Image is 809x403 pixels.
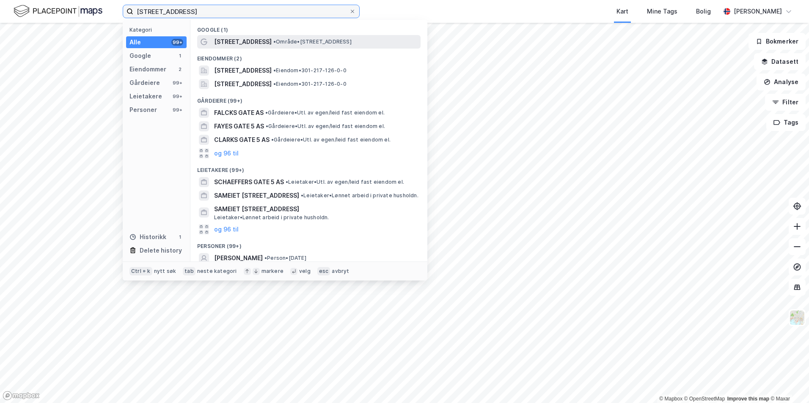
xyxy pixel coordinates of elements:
button: Tags [766,114,806,131]
span: FALCKS GATE AS [214,108,264,118]
span: • [273,81,276,87]
img: logo.f888ab2527a4732fd821a326f86c7f29.svg [14,4,102,19]
span: [STREET_ADDRESS] [214,37,272,47]
span: • [266,123,268,129]
span: Gårdeiere • Utl. av egen/leid fast eiendom el. [271,136,391,143]
div: tab [183,267,195,275]
a: Improve this map [727,396,769,402]
span: [STREET_ADDRESS] [214,79,272,89]
a: Mapbox homepage [3,391,40,400]
div: Bolig [696,6,711,16]
div: nytt søk [154,268,176,275]
div: Kontrollprogram for chat [767,362,809,403]
div: Ctrl + k [129,267,152,275]
div: 1 [176,52,183,59]
div: 1 [176,234,183,240]
div: markere [261,268,283,275]
span: SAMEIET [STREET_ADDRESS] [214,204,417,214]
span: • [273,67,276,74]
span: • [286,179,288,185]
div: Kart [616,6,628,16]
span: SCHAEFFERS GATE 5 AS [214,177,284,187]
div: 99+ [171,79,183,86]
span: Område • [STREET_ADDRESS] [273,38,352,45]
div: Google [129,51,151,61]
div: Gårdeiere (99+) [190,91,427,106]
div: esc [317,267,330,275]
div: avbryt [332,268,349,275]
div: Personer [129,105,157,115]
div: Personer (99+) [190,236,427,251]
div: 99+ [171,93,183,100]
span: [PERSON_NAME] [214,253,263,263]
span: Leietaker • Lønnet arbeid i private husholdn. [301,192,418,199]
span: Gårdeiere • Utl. av egen/leid fast eiendom el. [265,109,385,116]
span: Leietaker • Lønnet arbeid i private husholdn. [214,214,329,221]
span: CLARKS GATE 5 AS [214,135,270,145]
span: • [265,109,268,116]
input: Søk på adresse, matrikkel, gårdeiere, leietakere eller personer [133,5,349,18]
span: • [273,38,276,45]
span: • [301,192,303,199]
div: Gårdeiere [129,78,160,88]
button: Analyse [757,74,806,90]
div: Historikk [129,232,166,242]
div: Leietakere (99+) [190,160,427,175]
span: • [264,255,267,261]
button: Filter [765,94,806,111]
div: Google (1) [190,20,427,35]
div: [PERSON_NAME] [734,6,782,16]
span: Person • [DATE] [264,255,306,261]
span: Eiendom • 301-217-126-0-0 [273,81,347,87]
div: Alle [129,37,141,47]
div: 99+ [171,106,183,113]
span: [STREET_ADDRESS] [214,65,272,76]
button: og 96 til [214,224,239,234]
div: 2 [176,66,183,73]
div: Delete history [140,245,182,256]
span: Eiendom • 301-217-126-0-0 [273,67,347,74]
div: Mine Tags [647,6,677,16]
span: FAYES GATE 5 AS [214,121,264,131]
span: Gårdeiere • Utl. av egen/leid fast eiendom el. [266,123,385,130]
span: SAMEIET [STREET_ADDRESS] [214,191,299,201]
button: Datasett [754,53,806,70]
div: Leietakere [129,91,162,101]
div: Kategori [129,27,187,33]
div: 99+ [171,39,183,46]
div: neste kategori [197,268,237,275]
div: Eiendommer [129,64,166,74]
span: • [271,136,274,143]
button: og 96 til [214,148,239,158]
span: Leietaker • Utl. av egen/leid fast eiendom el. [286,179,404,185]
a: OpenStreetMap [684,396,725,402]
button: Bokmerker [748,33,806,50]
div: velg [299,268,311,275]
a: Mapbox [659,396,682,402]
img: Z [789,310,805,326]
iframe: Chat Widget [767,362,809,403]
div: Eiendommer (2) [190,49,427,64]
